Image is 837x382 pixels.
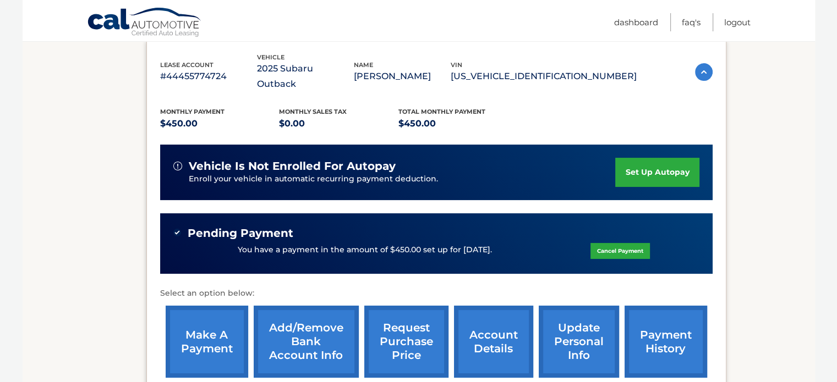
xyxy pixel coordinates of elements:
[188,226,293,240] span: Pending Payment
[257,61,354,92] p: 2025 Subaru Outback
[87,7,203,39] a: Cal Automotive
[279,116,398,131] p: $0.00
[615,158,699,187] a: set up autopay
[160,116,280,131] p: $450.00
[695,63,713,81] img: accordion-active.svg
[682,13,701,31] a: FAQ's
[454,306,533,378] a: account details
[189,173,616,185] p: Enroll your vehicle in automatic recurring payment deduction.
[166,306,248,378] a: make a payment
[160,61,214,69] span: lease account
[398,108,485,115] span: Total Monthly Payment
[279,108,347,115] span: Monthly sales Tax
[398,116,518,131] p: $450.00
[257,53,285,61] span: vehicle
[364,306,448,378] a: request purchase price
[451,61,462,69] span: vin
[590,243,650,259] a: Cancel Payment
[625,306,707,378] a: payment history
[354,61,373,69] span: name
[238,244,492,256] p: You have a payment in the amount of $450.00 set up for [DATE].
[160,287,713,300] p: Select an option below:
[724,13,751,31] a: Logout
[189,159,396,173] span: vehicle is not enrolled for autopay
[160,69,257,84] p: #44455774724
[160,108,225,115] span: Monthly Payment
[173,162,182,170] img: alert-white.svg
[173,229,181,236] img: check-green.svg
[614,13,658,31] a: Dashboard
[451,69,637,84] p: [US_VEHICLE_IDENTIFICATION_NUMBER]
[539,306,619,378] a: update personal info
[254,306,359,378] a: Add/Remove bank account info
[354,69,451,84] p: [PERSON_NAME]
